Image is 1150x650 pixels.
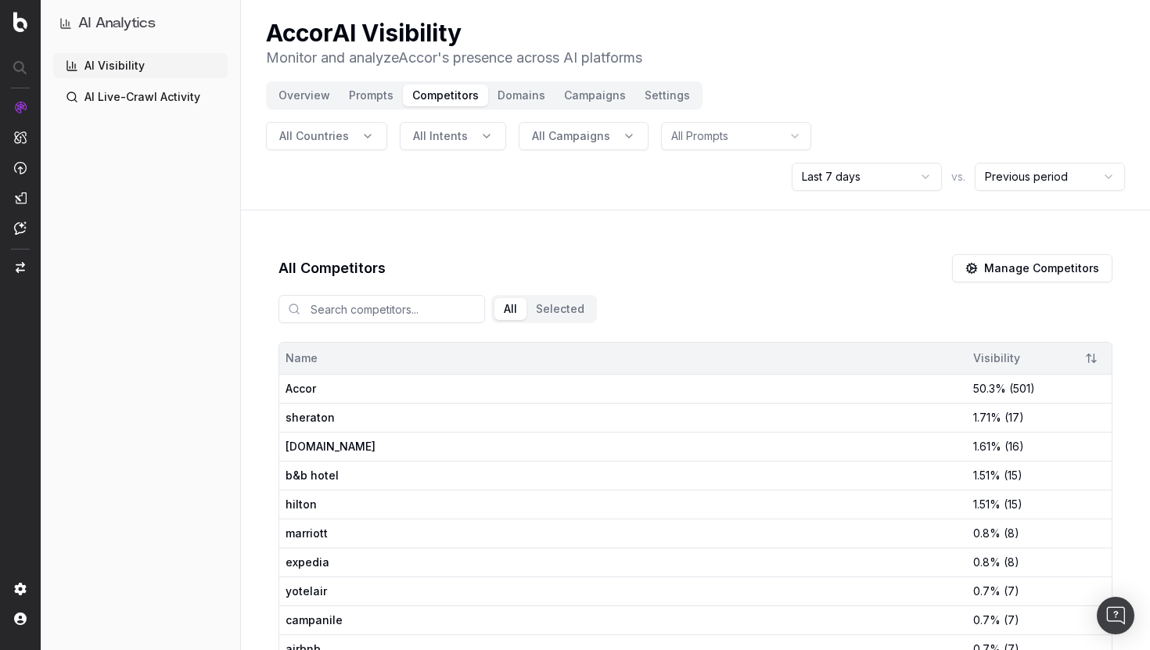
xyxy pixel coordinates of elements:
[13,12,27,32] img: Botify logo
[279,257,386,279] h2: All Competitors
[14,101,27,113] img: Analytics
[286,439,622,454] span: [DOMAIN_NAME]
[279,128,349,144] span: All Countries
[413,128,468,144] span: All Intents
[1004,410,1024,426] span: ( 17 )
[14,161,27,174] img: Activation
[973,381,1006,397] span: 50.3 %
[951,169,965,185] span: vs.
[488,84,555,106] button: Domains
[14,221,27,235] img: Assist
[279,343,967,374] th: Name
[1097,597,1134,634] div: Open Intercom Messenger
[286,584,622,599] span: yotelair
[952,254,1112,282] button: Manage Competitors
[973,439,1001,454] span: 1.61 %
[14,583,27,595] img: Setting
[1004,497,1022,512] span: ( 15 )
[1004,584,1019,599] span: ( 7 )
[53,53,228,78] a: AI Visibility
[340,84,403,106] button: Prompts
[973,350,1071,366] div: Visibility
[973,468,1001,483] span: 1.51 %
[14,192,27,204] img: Studio
[1004,612,1019,628] span: ( 7 )
[53,84,228,110] a: AI Live-Crawl Activity
[286,410,622,426] span: sheraton
[279,295,485,323] input: Search competitors...
[266,47,642,69] p: Monitor and analyze Accor 's presence across AI platforms
[269,84,340,106] button: Overview
[286,526,622,541] span: marriott
[1004,526,1019,541] span: ( 8 )
[16,262,25,273] img: Switch project
[1009,381,1035,397] span: ( 501 )
[1004,439,1024,454] span: ( 16 )
[973,526,1001,541] span: 0.8 %
[59,13,221,34] button: AI Analytics
[403,84,488,106] button: Competitors
[286,381,622,397] span: Accor
[14,612,27,625] img: My account
[532,128,610,144] span: All Campaigns
[14,131,27,144] img: Intelligence
[286,497,622,512] span: hilton
[78,13,156,34] h1: AI Analytics
[1004,468,1022,483] span: ( 15 )
[973,410,1001,426] span: 1.71 %
[635,84,699,106] button: Settings
[973,612,1001,628] span: 0.7 %
[1004,555,1019,570] span: ( 8 )
[266,19,642,47] h1: Accor AI Visibility
[973,584,1001,599] span: 0.7 %
[286,555,622,570] span: expedia
[555,84,635,106] button: Campaigns
[973,555,1001,570] span: 0.8 %
[286,612,622,628] span: campanile
[1077,344,1105,372] button: Sort
[286,468,622,483] span: b&b hotel
[494,298,526,320] button: All
[973,497,1001,512] span: 1.51 %
[526,298,594,320] button: Selected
